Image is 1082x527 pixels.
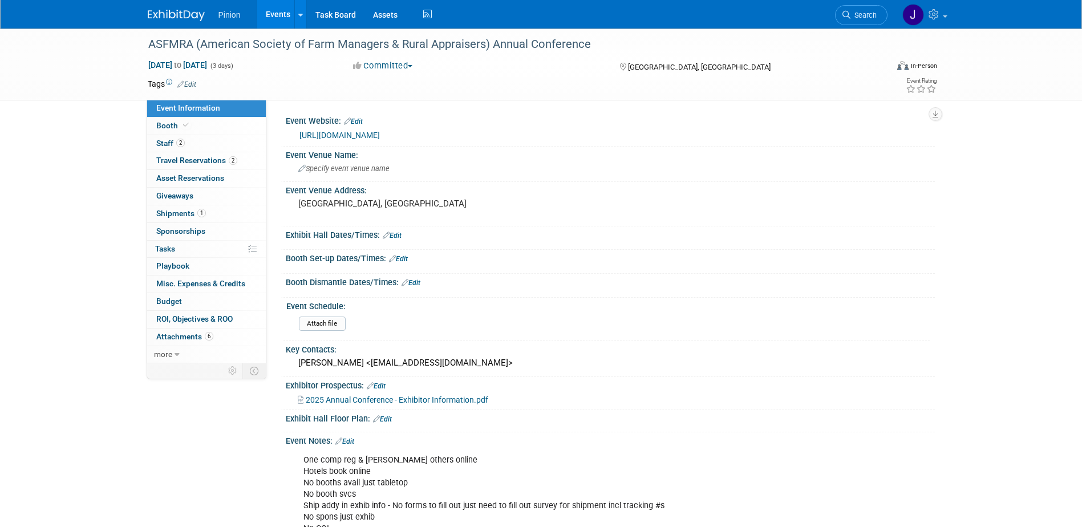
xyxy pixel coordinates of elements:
a: 2025 Annual Conference - Exhibitor Information.pdf [298,395,488,404]
div: Exhibit Hall Floor Plan: [286,410,935,425]
span: Asset Reservations [156,173,224,183]
div: Event Notes: [286,432,935,447]
a: more [147,346,266,363]
span: Staff [156,139,185,148]
span: 2 [176,139,185,147]
img: Jennifer Plumisto [902,4,924,26]
div: Booth Set-up Dates/Times: [286,250,935,265]
a: Sponsorships [147,223,266,240]
span: Sponsorships [156,226,205,236]
td: Tags [148,78,196,90]
a: Playbook [147,258,266,275]
span: Budget [156,297,182,306]
a: Edit [402,279,420,287]
a: Edit [344,117,363,125]
div: [PERSON_NAME] <[EMAIL_ADDRESS][DOMAIN_NAME]> [294,354,926,372]
a: Search [835,5,888,25]
a: Edit [335,437,354,445]
img: Format-Inperson.png [897,61,909,70]
div: Event Venue Address: [286,182,935,196]
span: Booth [156,121,191,130]
span: Misc. Expenses & Credits [156,279,245,288]
td: Personalize Event Tab Strip [223,363,243,378]
div: Exhibitor Prospectus: [286,377,935,392]
div: Booth Dismantle Dates/Times: [286,274,935,289]
a: Attachments6 [147,329,266,346]
span: Specify event venue name [298,164,390,173]
a: Edit [373,415,392,423]
td: Toggle Event Tabs [242,363,266,378]
a: Edit [177,80,196,88]
span: Shipments [156,209,206,218]
a: Budget [147,293,266,310]
pre: [GEOGRAPHIC_DATA], [GEOGRAPHIC_DATA] [298,198,544,209]
a: Travel Reservations2 [147,152,266,169]
button: Committed [349,60,417,72]
a: Giveaways [147,188,266,205]
a: Booth [147,117,266,135]
div: Event Rating [906,78,937,84]
span: Travel Reservations [156,156,237,165]
a: Event Information [147,100,266,117]
div: Exhibit Hall Dates/Times: [286,226,935,241]
a: Asset Reservations [147,170,266,187]
a: Edit [389,255,408,263]
span: [GEOGRAPHIC_DATA], [GEOGRAPHIC_DATA] [628,63,771,71]
span: Tasks [155,244,175,253]
div: Event Schedule: [286,298,930,312]
span: Pinion [218,10,241,19]
div: Key Contacts: [286,341,935,355]
span: 6 [205,332,213,340]
span: more [154,350,172,359]
a: [URL][DOMAIN_NAME] [299,131,380,140]
div: Event Website: [286,112,935,127]
span: ROI, Objectives & ROO [156,314,233,323]
div: Event Venue Name: [286,147,935,161]
a: Staff2 [147,135,266,152]
a: ROI, Objectives & ROO [147,311,266,328]
a: Tasks [147,241,266,258]
span: Playbook [156,261,189,270]
a: Misc. Expenses & Credits [147,275,266,293]
div: ASFMRA (American Society of Farm Managers & Rural Appraisers) Annual Conference [144,34,870,55]
span: 2025 Annual Conference - Exhibitor Information.pdf [306,395,488,404]
img: ExhibitDay [148,10,205,21]
div: Event Format [820,59,938,76]
div: In-Person [910,62,937,70]
i: Booth reservation complete [183,122,189,128]
span: Giveaways [156,191,193,200]
span: Event Information [156,103,220,112]
span: Attachments [156,332,213,341]
span: (3 days) [209,62,233,70]
a: Edit [367,382,386,390]
span: to [172,60,183,70]
span: 1 [197,209,206,217]
span: [DATE] [DATE] [148,60,208,70]
span: 2 [229,156,237,165]
span: Search [850,11,877,19]
a: Shipments1 [147,205,266,222]
a: Edit [383,232,402,240]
